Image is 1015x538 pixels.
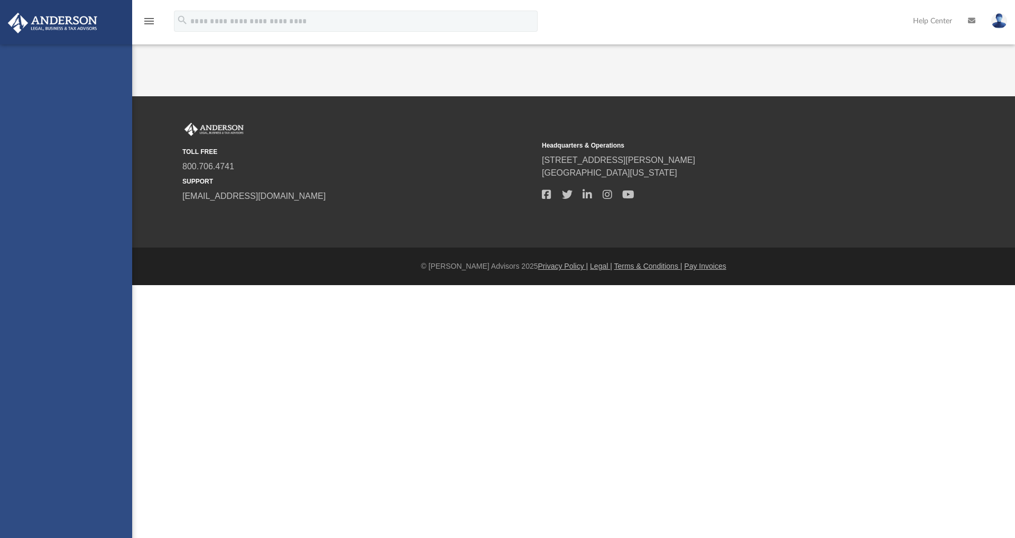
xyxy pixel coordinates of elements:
[182,123,246,136] img: Anderson Advisors Platinum Portal
[177,14,188,26] i: search
[684,262,726,270] a: Pay Invoices
[614,262,682,270] a: Terms & Conditions |
[132,261,1015,272] div: © [PERSON_NAME] Advisors 2025
[143,20,155,28] a: menu
[991,13,1007,29] img: User Pic
[182,162,234,171] a: 800.706.4741
[542,141,894,150] small: Headquarters & Operations
[5,13,100,33] img: Anderson Advisors Platinum Portal
[182,177,534,186] small: SUPPORT
[182,147,534,157] small: TOLL FREE
[590,262,612,270] a: Legal |
[182,192,326,200] a: [EMAIL_ADDRESS][DOMAIN_NAME]
[538,262,588,270] a: Privacy Policy |
[542,156,695,165] a: [STREET_ADDRESS][PERSON_NAME]
[542,168,677,177] a: [GEOGRAPHIC_DATA][US_STATE]
[143,15,155,28] i: menu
